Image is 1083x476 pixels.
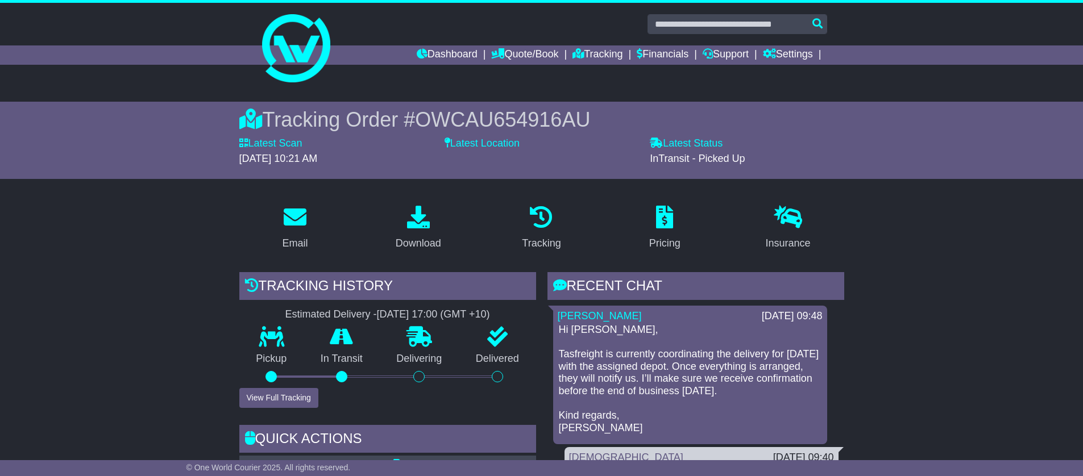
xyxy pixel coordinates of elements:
[558,310,642,321] a: [PERSON_NAME]
[766,236,811,251] div: Insurance
[415,108,590,131] span: OWCAU654916AU
[572,45,623,65] a: Tracking
[388,202,449,255] a: Download
[396,236,441,251] div: Download
[637,45,688,65] a: Financials
[559,324,821,434] p: Hi [PERSON_NAME], Tasfreight is currently coordinating the delivery for [DATE] with the assigned ...
[445,137,520,150] label: Latest Location
[239,153,318,164] span: [DATE] 10:21 AM
[186,463,351,472] span: © One World Courier 2025. All rights reserved.
[239,308,536,321] div: Estimated Delivery -
[239,137,302,150] label: Latest Scan
[275,202,315,255] a: Email
[650,153,745,164] span: InTransit - Picked Up
[758,202,818,255] a: Insurance
[239,107,844,132] div: Tracking Order #
[380,353,459,365] p: Delivering
[569,452,683,475] a: [DEMOGRAPHIC_DATA][PERSON_NAME]
[762,310,823,323] div: [DATE] 09:48
[649,236,680,251] div: Pricing
[514,202,568,255] a: Tracking
[239,353,304,365] p: Pickup
[763,45,813,65] a: Settings
[650,137,723,150] label: Latest Status
[239,388,318,408] button: View Full Tracking
[522,236,561,251] div: Tracking
[547,272,844,303] div: RECENT CHAT
[642,202,688,255] a: Pricing
[246,459,337,470] a: Email Documents
[239,425,536,456] div: Quick Actions
[703,45,749,65] a: Support
[417,45,478,65] a: Dashboard
[239,272,536,303] div: Tracking history
[773,452,834,464] div: [DATE] 09:40
[304,353,380,365] p: In Transit
[377,308,490,321] div: [DATE] 17:00 (GMT +10)
[459,353,536,365] p: Delivered
[282,236,308,251] div: Email
[491,45,558,65] a: Quote/Book
[393,459,524,470] a: Shipping Label - A4 printer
